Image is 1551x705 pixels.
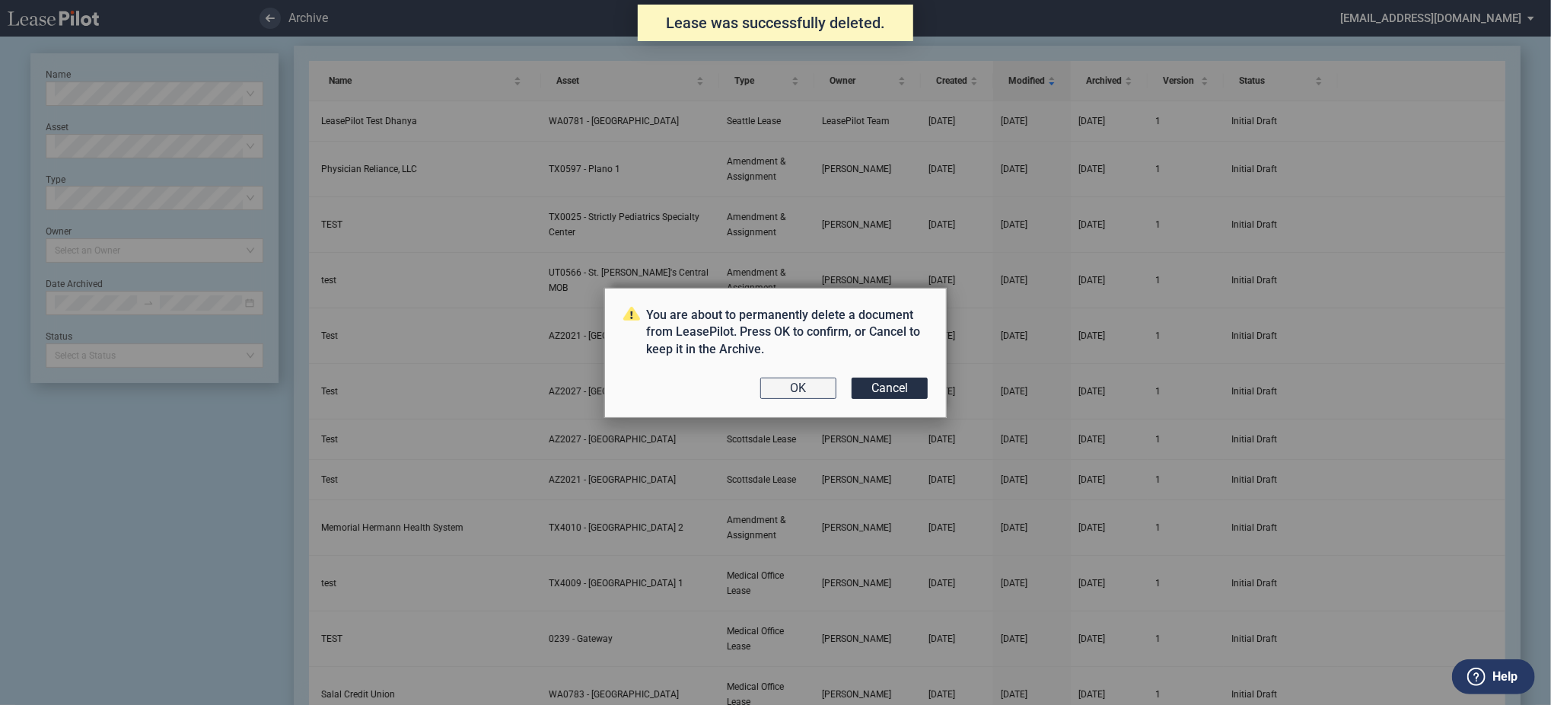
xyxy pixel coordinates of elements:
label: Help [1492,667,1518,687]
button: OK [760,378,836,399]
div: Lease was successfully deleted. [638,5,913,41]
button: Cancel [852,378,928,399]
md-dialog: You are about ... [604,288,947,418]
p: You are about to permanently delete a document from LeasePilot. Press OK to confirm, or Cancel to... [623,307,928,358]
